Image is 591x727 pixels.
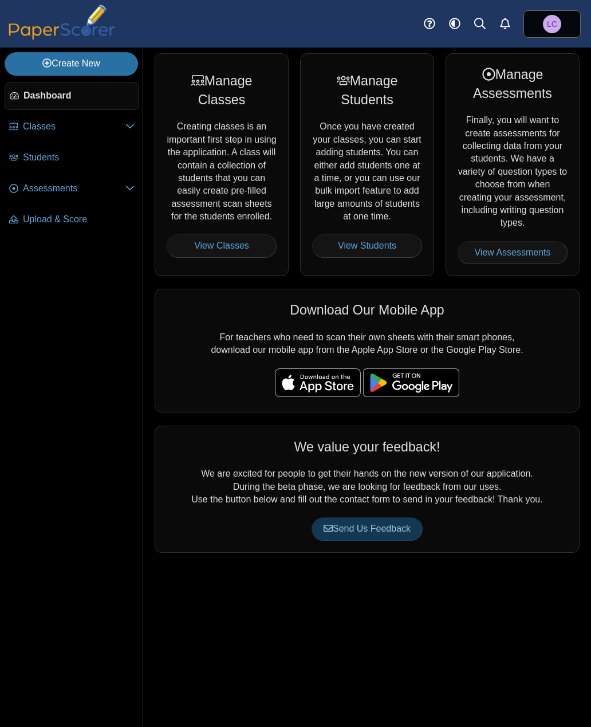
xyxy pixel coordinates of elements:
a: Create New [5,52,138,75]
a: View Assessments [458,241,568,264]
a: Upload & Score [5,206,139,234]
span: Assessments [23,182,125,195]
a: Dashboard [5,82,139,110]
span: Students [23,151,135,164]
a: Assessments [5,175,139,203]
a: Send Us Feedback [312,517,423,540]
a: Students [5,144,139,172]
div: Manage Students [312,72,422,109]
div: Download Our Mobile App [167,301,568,319]
img: google-play-badge.png [363,368,459,397]
img: PaperScorer [5,5,119,40]
span: Leah Carlson [547,20,557,28]
a: Classes [5,113,139,141]
span: Send Us Feedback [324,524,411,533]
div: We are excited for people to get their hands on the new version of our application. During the be... [155,426,580,553]
a: View Students [312,234,422,257]
div: Manage Assessments [458,65,568,103]
img: apple-store-badge.svg [275,368,361,397]
a: PaperScorer [5,32,119,41]
div: Manage Classes [167,72,277,109]
a: View Classes [167,234,277,257]
div: Finally, you will want to create assessments for collecting data from your students. We have a va... [446,53,580,276]
a: Alerts [492,11,518,37]
span: Leah Carlson [543,15,561,33]
span: Upload & Score [23,213,135,226]
div: We value your feedback! [167,438,568,456]
div: For teachers who need to scan their own sheets with their smart phones, download our mobile app f... [155,289,580,412]
div: Once you have created your classes, you can start adding students. You can either add students on... [300,53,434,276]
span: Dashboard [23,89,134,102]
span: Classes [23,120,125,133]
div: Creating classes is an important first step in using the application. A class will contain a coll... [155,53,289,276]
a: Leah Carlson [523,10,581,38]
